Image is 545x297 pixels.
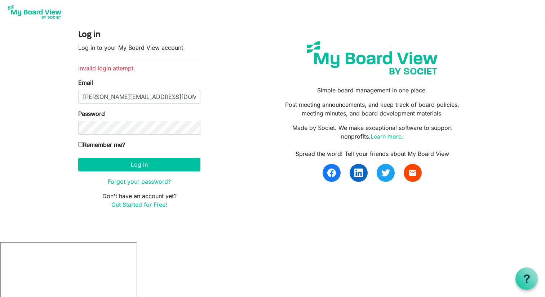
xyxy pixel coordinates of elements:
[78,64,200,73] li: Invalid login attempt.
[381,169,390,177] img: twitter.svg
[371,133,403,140] a: Learn more.
[111,201,167,208] a: Get Started for Free!
[6,3,63,21] img: My Board View Logo
[278,123,467,141] p: Made by Societ. We make exceptional software to support nonprofits.
[78,78,93,87] label: Email
[108,178,171,185] a: Forgot your password?
[78,30,200,40] h4: Log in
[78,142,83,147] input: Remember me?
[278,149,467,158] div: Spread the word! Tell your friends about My Board View
[404,164,422,182] a: email
[327,169,336,177] img: facebook.svg
[354,169,363,177] img: linkedin.svg
[78,192,200,209] p: Don't have an account yet?
[78,140,125,149] label: Remember me?
[301,36,443,80] img: my-board-view-societ.svg
[78,43,200,52] p: Log in to your My Board View account
[78,109,105,118] label: Password
[78,158,200,171] button: Log in
[278,100,467,118] p: Post meeting announcements, and keep track of board policies, meeting minutes, and board developm...
[408,169,417,177] span: email
[278,86,467,95] p: Simple board management in one place.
